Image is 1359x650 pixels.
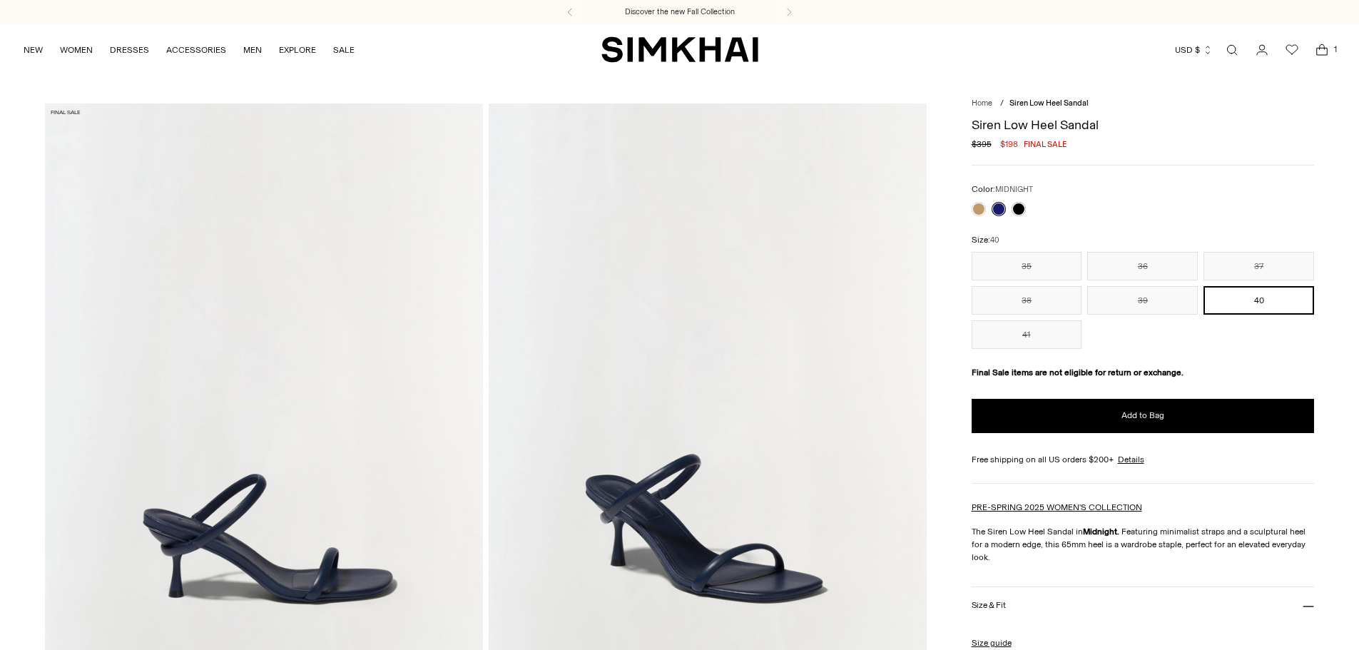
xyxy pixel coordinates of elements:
[625,6,735,18] a: Discover the new Fall Collection
[1218,36,1246,64] a: Open search modal
[972,453,1315,466] div: Free shipping on all US orders $200+
[1121,410,1164,422] span: Add to Bag
[972,233,999,247] label: Size:
[972,399,1315,433] button: Add to Bag
[333,34,355,66] a: SALE
[972,320,1082,349] button: 41
[1308,36,1336,64] a: Open cart modal
[1175,34,1213,66] button: USD $
[1118,453,1144,466] a: Details
[972,252,1082,280] button: 35
[166,34,226,66] a: ACCESSORIES
[972,601,1006,610] h3: Size & Fit
[972,118,1315,131] h1: Siren Low Heel Sandal
[1329,43,1342,56] span: 1
[1278,36,1306,64] a: Wishlist
[1083,527,1119,537] strong: Midnight.
[243,34,262,66] a: MEN
[972,98,992,108] a: Home
[972,587,1315,624] button: Size & Fit
[972,98,1315,110] nav: breadcrumbs
[60,34,93,66] a: WOMEN
[995,185,1033,194] span: MIDNIGHT
[1000,98,1004,110] div: /
[1000,138,1018,151] span: $198
[24,34,43,66] a: NEW
[1009,98,1089,108] span: Siren Low Heel Sandal
[110,34,149,66] a: DRESSES
[601,36,758,64] a: SIMKHAI
[972,525,1315,564] p: The Siren Low Heel Sandal in Featuring minimalist straps and a sculptural heel for a modern edge,...
[1087,252,1198,280] button: 36
[1248,36,1276,64] a: Go to the account page
[279,34,316,66] a: EXPLORE
[1087,286,1198,315] button: 39
[1203,286,1314,315] button: 40
[972,636,1012,649] a: Size guide
[972,286,1082,315] button: 38
[1203,252,1314,280] button: 37
[972,367,1184,377] strong: Final Sale items are not eligible for return or exchange.
[972,183,1033,196] label: Color:
[972,138,992,151] s: $395
[990,235,999,245] span: 40
[972,502,1142,512] a: PRE-SPRING 2025 WOMEN'S COLLECTION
